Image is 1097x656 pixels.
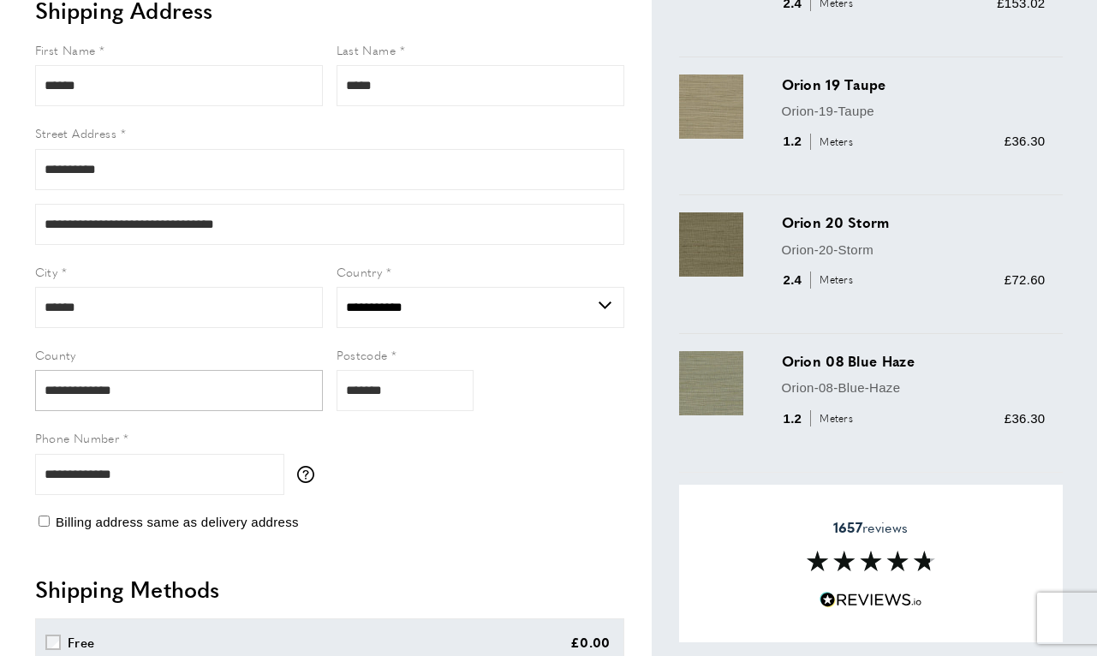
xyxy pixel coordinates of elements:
span: City [35,263,58,280]
h3: Orion 20 Storm [782,212,1046,232]
div: Free [68,632,94,653]
span: Phone Number [35,429,120,446]
h3: Orion 19 Taupe [782,75,1046,94]
button: More information [297,466,323,483]
span: £36.30 [1005,134,1046,148]
div: 2.4 [782,270,860,290]
div: 1.2 [782,131,860,152]
img: Orion 19 Taupe [679,75,743,139]
span: Last Name [337,41,396,58]
img: Reviews.io 5 stars [820,592,922,608]
h2: Shipping Methods [35,574,624,605]
p: Orion-19-Taupe [782,101,1046,122]
span: County [35,346,76,363]
span: Street Address [35,124,117,141]
span: £36.30 [1005,411,1046,426]
span: Meters [810,134,857,150]
span: reviews [833,519,908,536]
span: Postcode [337,346,388,363]
div: 1.2 [782,409,860,429]
input: Billing address same as delivery address [39,516,50,527]
span: First Name [35,41,96,58]
span: Country [337,263,383,280]
p: Orion-20-Storm [782,240,1046,260]
strong: 1657 [833,517,862,537]
span: Meters [810,410,857,426]
div: £0.00 [570,632,611,653]
span: Meters [810,271,857,288]
img: Orion 08 Blue Haze [679,351,743,415]
p: Orion-08-Blue-Haze [782,378,1046,398]
img: Reviews section [807,551,935,571]
span: £72.60 [1005,272,1046,287]
h3: Orion 08 Blue Haze [782,351,1046,371]
span: Billing address same as delivery address [56,515,299,529]
img: Orion 20 Storm [679,212,743,277]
